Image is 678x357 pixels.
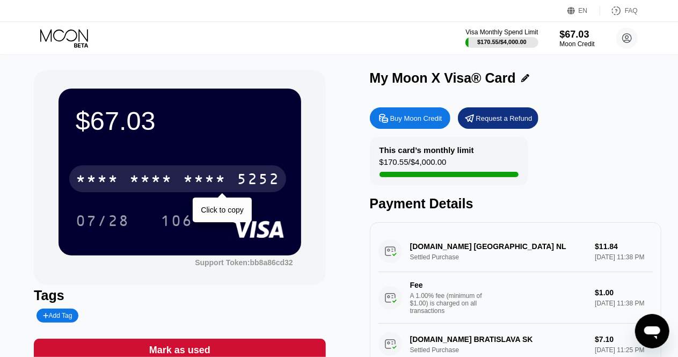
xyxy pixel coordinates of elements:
div: Visa Monthly Spend Limit$170.55/$4,000.00 [465,28,538,48]
div: FAQ [600,5,638,16]
div: Fee [410,281,485,289]
div: Visa Monthly Spend Limit [465,28,538,36]
iframe: Button to launch messaging window [635,314,669,348]
div: $170.55 / $4,000.00 [380,157,447,172]
div: 07/28 [68,207,137,234]
div: [DATE] 11:38 PM [595,300,653,307]
div: Payment Details [370,196,661,212]
div: 07/28 [76,214,129,231]
div: EN [579,7,588,14]
div: $67.03 [560,29,595,40]
div: 106 [161,214,193,231]
div: Support Token: bb8a86cd32 [195,258,293,267]
div: Buy Moon Credit [390,114,442,123]
div: $170.55 / $4,000.00 [477,39,527,45]
div: 106 [152,207,201,234]
div: Support Token:bb8a86cd32 [195,258,293,267]
div: FAQ [625,7,638,14]
div: A 1.00% fee (minimum of $1.00) is charged on all transactions [410,292,491,315]
div: Add Tag [43,312,72,319]
div: Tags [34,288,325,303]
div: $1.00 [595,288,653,297]
div: FeeA 1.00% fee (minimum of $1.00) is charged on all transactions$1.00[DATE] 11:38 PM [378,272,653,324]
div: $67.03Moon Credit [560,29,595,48]
div: Request a Refund [458,107,538,129]
div: 5252 [237,172,280,189]
div: Moon Credit [560,40,595,48]
div: Request a Refund [476,114,533,123]
div: Buy Moon Credit [370,107,450,129]
div: EN [567,5,600,16]
div: Mark as used [149,344,210,356]
div: This card’s monthly limit [380,145,474,155]
div: Click to copy [201,206,243,214]
div: Add Tag [37,309,78,323]
div: $67.03 [76,106,284,136]
div: My Moon X Visa® Card [370,70,516,86]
